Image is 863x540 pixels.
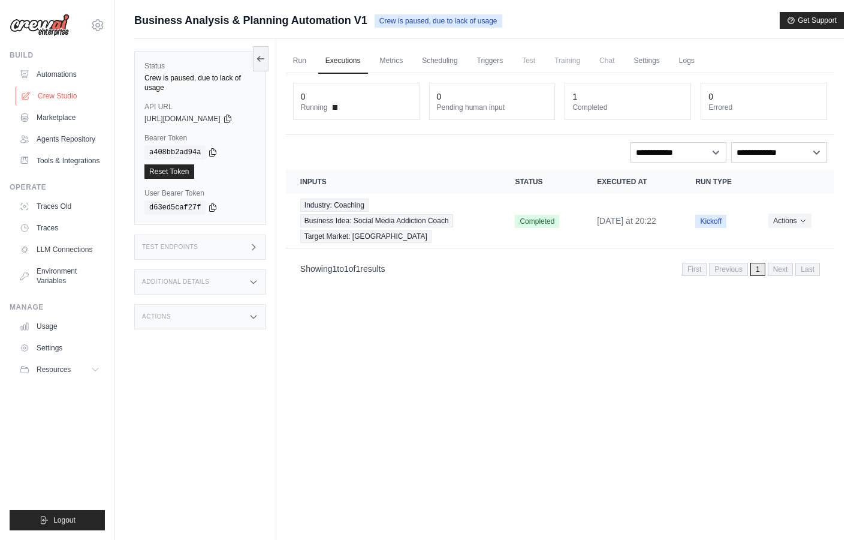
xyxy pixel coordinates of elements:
button: Get Support [780,12,844,29]
section: Crew executions table [286,170,834,284]
label: User Bearer Token [144,188,256,198]
nav: Pagination [286,253,834,284]
span: Kickoff [695,215,726,228]
dt: Completed [572,103,683,112]
a: Traces Old [14,197,105,216]
button: Logout [10,510,105,530]
a: Run [286,49,313,74]
code: d63ed5caf27f [144,200,206,215]
a: LLM Connections [14,240,105,259]
span: Chat is not available until the deployment is complete [592,49,621,73]
label: Status [144,61,256,71]
a: Marketplace [14,108,105,127]
p: Showing to of results [300,263,385,275]
span: 1 [344,264,349,274]
span: First [682,263,707,276]
a: Agents Repository [14,130,105,149]
a: Triggers [470,49,511,74]
div: 0 [301,91,306,103]
a: Usage [14,317,105,336]
span: Previous [709,263,748,276]
a: Settings [626,49,666,74]
div: 0 [437,91,442,103]
a: Tools & Integrations [14,151,105,170]
button: Resources [14,360,105,379]
span: Running [301,103,328,112]
span: [URL][DOMAIN_NAME] [144,114,221,124]
span: Training is not available until the deployment is complete [547,49,587,73]
th: Inputs [286,170,501,194]
div: Build [10,50,105,60]
a: Settings [14,338,105,358]
a: Reset Token [144,164,194,179]
div: 1 [572,91,577,103]
span: Logout [53,515,76,525]
img: Logo [10,14,70,37]
span: Last [795,263,820,276]
button: Actions for execution [768,214,811,228]
span: Resources [37,365,71,374]
span: Business Idea: Social Media Addiction Coach [300,214,453,227]
div: Operate [10,182,105,192]
span: Industry: Coaching [300,199,369,212]
h3: Test Endpoints [142,244,198,251]
a: Traces [14,218,105,238]
a: Executions [318,49,368,74]
dt: Pending human input [437,103,548,112]
div: 0 [708,91,713,103]
a: Environment Variables [14,262,105,290]
label: Bearer Token [144,133,256,143]
label: API URL [144,102,256,112]
a: Metrics [373,49,411,74]
span: 1 [750,263,765,276]
span: 1 [333,264,337,274]
th: Executed at [583,170,681,194]
span: Crew is paused, due to lack of usage [375,14,502,28]
div: Crew is paused, due to lack of usage [144,73,256,92]
time: September 20, 2025 at 20:22 CEST [597,216,656,226]
a: Scheduling [415,49,464,74]
span: Completed [515,215,559,228]
span: Next [768,263,793,276]
nav: Pagination [682,263,820,276]
th: Status [500,170,583,194]
th: Run Type [681,170,754,194]
span: Test [515,49,542,73]
dt: Errored [708,103,819,112]
code: a408bb2ad94a [144,145,206,160]
div: Manage [10,302,105,312]
span: 1 [355,264,360,274]
span: Business Analysis & Planning Automation V1 [134,12,367,29]
h3: Actions [142,313,171,320]
a: Automations [14,65,105,84]
a: View execution details for Industry [300,199,487,243]
a: Logs [672,49,702,74]
h3: Additional Details [142,278,209,286]
a: Crew Studio [16,86,106,106]
span: Target Market: [GEOGRAPHIC_DATA] [300,230,431,243]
